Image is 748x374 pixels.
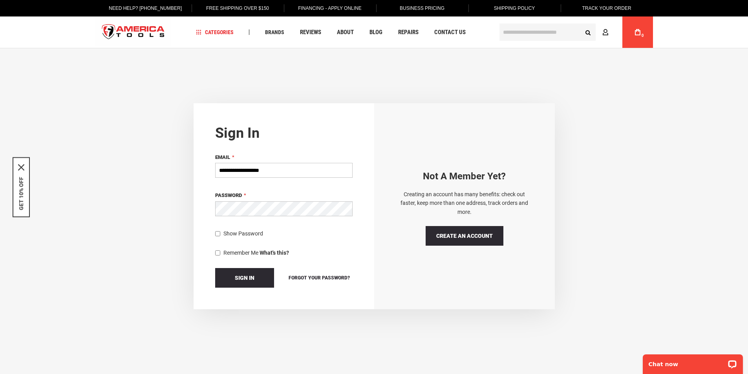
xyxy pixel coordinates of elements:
[215,192,242,198] span: Password
[300,29,321,35] span: Reviews
[642,33,644,38] span: 0
[398,29,419,35] span: Repairs
[215,154,230,160] span: Email
[337,29,354,35] span: About
[426,226,503,246] a: Create an Account
[494,5,535,11] span: Shipping Policy
[396,190,533,216] p: Creating an account has many benefits: check out faster, keep more than one address, track orders...
[423,171,506,182] strong: Not a Member yet?
[235,275,254,281] span: Sign In
[192,27,237,38] a: Categories
[18,164,24,170] svg: close icon
[286,274,353,282] a: Forgot Your Password?
[260,250,289,256] strong: What's this?
[638,349,748,374] iframe: LiveChat chat widget
[223,230,263,237] span: Show Password
[296,27,325,38] a: Reviews
[436,233,493,239] span: Create an Account
[369,29,382,35] span: Blog
[431,27,469,38] a: Contact Us
[581,25,596,40] button: Search
[366,27,386,38] a: Blog
[395,27,422,38] a: Repairs
[95,18,172,47] a: store logo
[215,268,274,288] button: Sign In
[95,18,172,47] img: America Tools
[215,125,260,141] strong: Sign in
[262,27,288,38] a: Brands
[265,29,284,35] span: Brands
[18,177,24,210] button: GET 10% OFF
[196,29,234,35] span: Categories
[630,16,645,48] a: 0
[333,27,357,38] a: About
[223,250,258,256] span: Remember Me
[18,164,24,170] button: Close
[434,29,466,35] span: Contact Us
[289,275,350,281] span: Forgot Your Password?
